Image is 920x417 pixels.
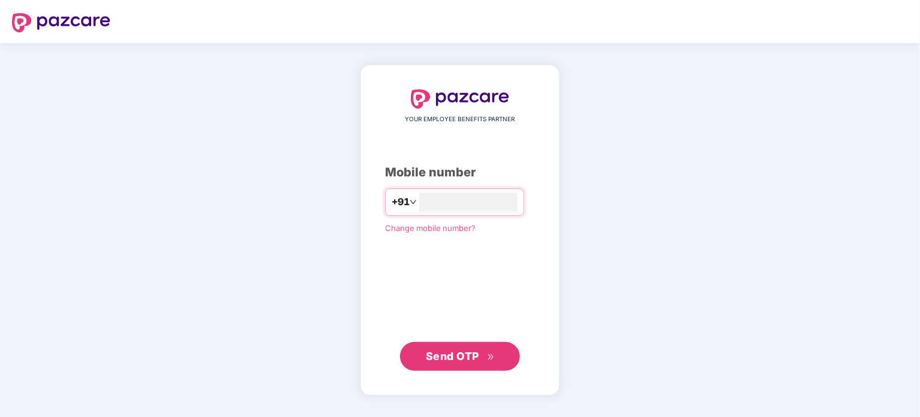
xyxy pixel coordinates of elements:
[400,342,520,371] button: Send OTPdouble-right
[487,353,495,361] span: double-right
[12,13,110,32] img: logo
[410,199,417,206] span: down
[385,223,476,233] a: Change mobile number?
[405,115,515,124] span: YOUR EMPLOYEE BENEFITS PARTNER
[411,89,509,109] img: logo
[385,163,535,182] div: Mobile number
[426,350,479,362] span: Send OTP
[392,194,410,209] span: +91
